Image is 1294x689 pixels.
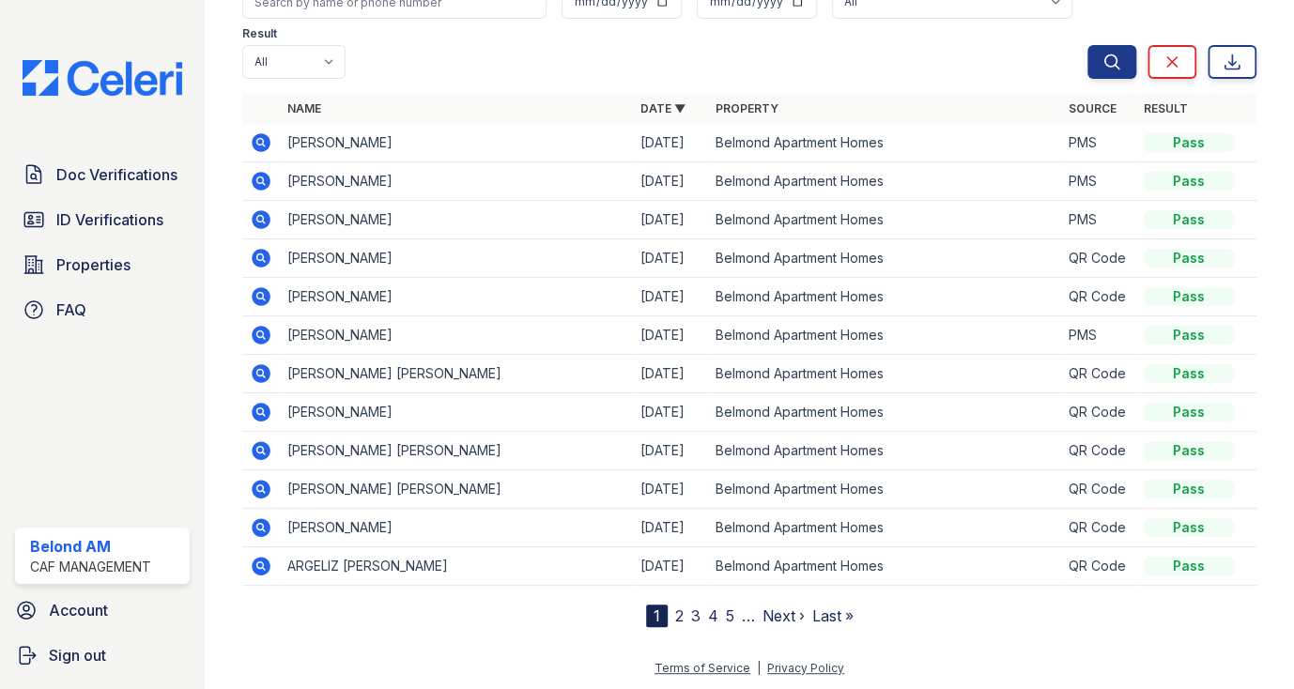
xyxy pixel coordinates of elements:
td: [DATE] [633,239,708,278]
span: ID Verifications [56,208,163,231]
td: PMS [1061,162,1136,201]
td: Belmond Apartment Homes [708,547,1061,586]
div: Pass [1144,249,1234,268]
td: Belmond Apartment Homes [708,316,1061,355]
div: Pass [1144,326,1234,344]
td: [DATE] [633,355,708,393]
td: [PERSON_NAME] [280,124,633,162]
td: [DATE] [633,124,708,162]
label: Result [242,26,277,41]
td: [PERSON_NAME] [280,201,633,239]
td: QR Code [1061,470,1136,509]
td: QR Code [1061,355,1136,393]
td: [PERSON_NAME] [280,162,633,201]
div: Pass [1144,287,1234,306]
span: Account [49,599,108,621]
td: [DATE] [633,470,708,509]
td: Belmond Apartment Homes [708,278,1061,316]
span: Sign out [49,644,106,666]
td: [DATE] [633,547,708,586]
td: [PERSON_NAME] [280,239,633,278]
a: Account [8,591,197,629]
td: Belmond Apartment Homes [708,393,1061,432]
td: Belmond Apartment Homes [708,124,1061,162]
td: QR Code [1061,239,1136,278]
div: Pass [1144,518,1234,537]
a: Last » [812,606,854,625]
td: [PERSON_NAME] [PERSON_NAME] [280,470,633,509]
a: FAQ [15,291,190,329]
div: CAF Management [30,558,151,576]
div: 1 [646,605,668,627]
div: Pass [1144,172,1234,191]
td: PMS [1061,201,1136,239]
td: ARGELIZ [PERSON_NAME] [280,547,633,586]
a: Result [1144,101,1188,115]
a: Privacy Policy [767,661,844,675]
td: [DATE] [633,316,708,355]
a: 2 [675,606,684,625]
a: Name [287,101,321,115]
span: Doc Verifications [56,163,177,186]
td: Belmond Apartment Homes [708,239,1061,278]
img: CE_Logo_Blue-a8612792a0a2168367f1c8372b55b34899dd931a85d93a1a3d3e32e68fde9ad4.png [8,60,197,96]
td: QR Code [1061,278,1136,316]
a: ID Verifications [15,201,190,238]
td: Belmond Apartment Homes [708,355,1061,393]
td: [PERSON_NAME] [280,393,633,432]
a: Date ▼ [640,101,686,115]
a: Property [716,101,778,115]
td: QR Code [1061,509,1136,547]
a: Properties [15,246,190,283]
td: PMS [1061,316,1136,355]
div: Pass [1144,133,1234,152]
td: [PERSON_NAME] [PERSON_NAME] [280,432,633,470]
td: [DATE] [633,162,708,201]
div: Pass [1144,403,1234,421]
a: 4 [708,606,718,625]
a: 5 [726,606,734,625]
td: Belmond Apartment Homes [708,201,1061,239]
td: [PERSON_NAME] [PERSON_NAME] [280,355,633,393]
div: | [757,661,761,675]
td: Belmond Apartment Homes [708,470,1061,509]
td: [DATE] [633,393,708,432]
div: Pass [1144,210,1234,229]
td: [DATE] [633,201,708,239]
span: Properties [56,253,131,276]
td: Belmond Apartment Homes [708,509,1061,547]
td: QR Code [1061,547,1136,586]
span: … [742,605,755,627]
td: Belmond Apartment Homes [708,162,1061,201]
a: Source [1069,101,1117,115]
td: [DATE] [633,509,708,547]
a: Next › [763,606,805,625]
div: Pass [1144,557,1234,575]
a: Doc Verifications [15,156,190,193]
td: QR Code [1061,393,1136,432]
td: [DATE] [633,432,708,470]
a: Terms of Service [655,661,750,675]
td: [PERSON_NAME] [280,509,633,547]
td: QR Code [1061,432,1136,470]
td: PMS [1061,124,1136,162]
div: Pass [1144,364,1234,383]
td: [DATE] [633,278,708,316]
td: Belmond Apartment Homes [708,432,1061,470]
div: Pass [1144,441,1234,460]
span: FAQ [56,299,86,321]
div: Belond AM [30,535,151,558]
a: Sign out [8,636,197,674]
div: Pass [1144,480,1234,498]
td: [PERSON_NAME] [280,316,633,355]
td: [PERSON_NAME] [280,278,633,316]
a: 3 [691,606,701,625]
